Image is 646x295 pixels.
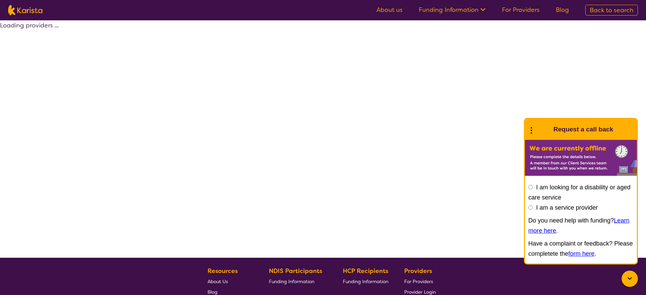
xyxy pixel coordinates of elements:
label: I am looking for a disability or aged care service [528,184,630,201]
b: Providers [404,267,432,275]
a: Blog [556,6,569,14]
span: For Providers [404,278,433,285]
label: I am a service provider [536,204,598,211]
a: form here [568,250,594,257]
a: For Providers [502,6,540,14]
a: Back to search [585,5,638,16]
span: About Us [208,278,228,285]
p: Have a complaint or feedback? Please completete the . [528,238,633,259]
img: Karista [536,123,549,136]
b: Resources [208,267,238,275]
a: Funding Information [343,276,388,287]
b: NDIS Participants [269,267,322,275]
p: Do you need help with funding? . [528,215,633,236]
a: About us [376,6,403,14]
img: Karista logo [8,5,42,15]
span: Funding Information [343,278,388,285]
img: Karista offline chat form to request call back [525,140,637,176]
span: Blog [208,289,217,295]
h1: Request a call back [553,124,613,134]
a: Funding Information [419,6,486,14]
b: HCP Recipients [343,267,388,275]
span: Funding Information [269,278,314,285]
span: Back to search [590,6,633,14]
a: Funding Information [269,276,327,287]
a: For Providers [404,276,436,287]
span: Provider Login [404,289,436,295]
a: About Us [208,276,253,287]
